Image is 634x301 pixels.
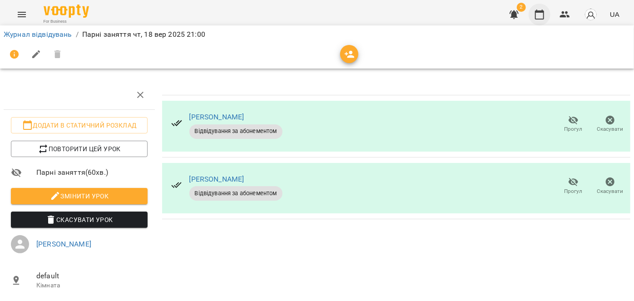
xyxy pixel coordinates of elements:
[18,120,140,131] span: Додати в статичний розклад
[44,19,89,25] span: For Business
[11,141,148,157] button: Повторити цей урок
[606,6,623,23] button: UA
[11,4,33,25] button: Menu
[189,127,282,135] span: Відвідування за абонементом
[597,125,624,133] span: Скасувати
[18,143,140,154] span: Повторити цей урок
[18,191,140,202] span: Змінити урок
[82,29,205,40] p: Парні заняття чт, 18 вер 2025 21:00
[76,29,79,40] li: /
[36,240,91,248] a: [PERSON_NAME]
[18,214,140,225] span: Скасувати Урок
[610,10,619,19] span: UA
[565,125,583,133] span: Прогул
[584,8,597,21] img: avatar_s.png
[36,281,148,290] p: Кімната
[189,175,244,183] a: [PERSON_NAME]
[555,112,592,137] button: Прогул
[4,29,630,40] nav: breadcrumb
[11,188,148,204] button: Змінити урок
[36,167,148,178] span: Парні заняття ( 60 хв. )
[11,117,148,133] button: Додати в статичний розклад
[189,189,282,197] span: Відвідування за абонементом
[4,30,72,39] a: Журнал відвідувань
[189,113,244,121] a: [PERSON_NAME]
[11,212,148,228] button: Скасувати Урок
[517,3,526,12] span: 2
[36,271,148,281] span: default
[592,173,629,199] button: Скасувати
[44,5,89,18] img: Voopty Logo
[565,188,583,195] span: Прогул
[555,173,592,199] button: Прогул
[597,188,624,195] span: Скасувати
[592,112,629,137] button: Скасувати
